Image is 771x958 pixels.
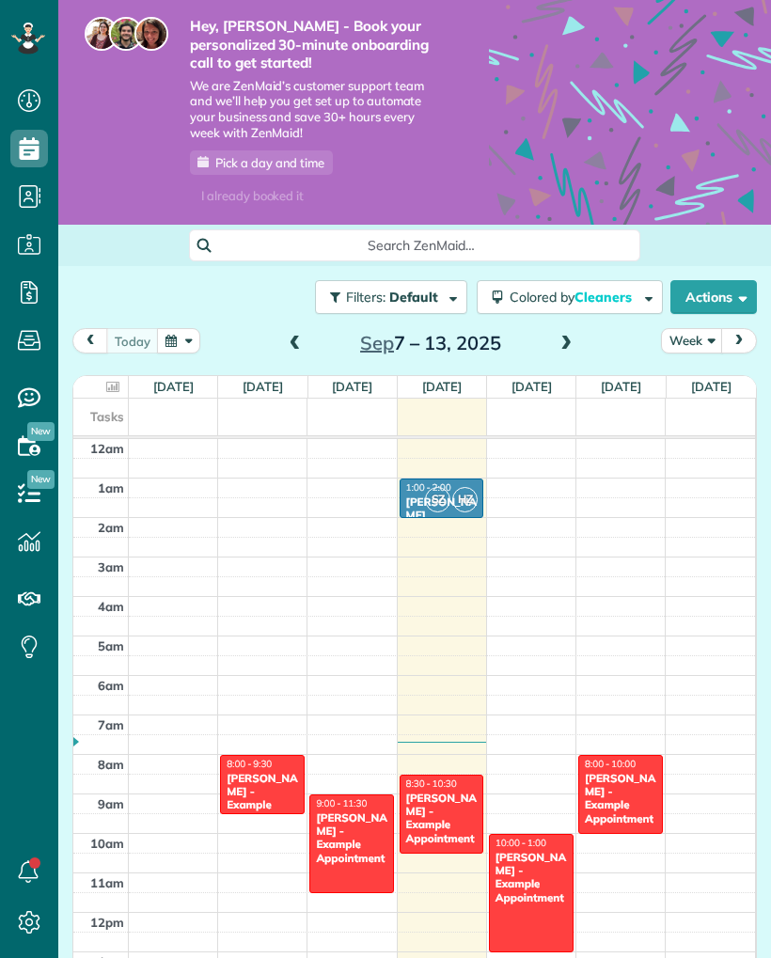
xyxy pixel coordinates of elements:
[227,758,272,770] span: 8:00 - 9:30
[406,777,457,790] span: 8:30 - 10:30
[313,333,548,353] h2: 7 – 13, 2025
[495,851,568,905] div: [PERSON_NAME] - Example Appointment
[496,837,546,849] span: 10:00 - 1:00
[190,184,315,208] div: I already booked it
[90,875,124,890] span: 11am
[190,78,433,142] span: We are ZenMaid’s customer support team and we’ll help you get set up to automate your business an...
[190,150,333,175] a: Pick a day and time
[670,280,757,314] button: Actions
[27,470,55,489] span: New
[134,17,168,51] img: michelle-19f622bdf1676172e81f8f8fba1fb50e276960ebfe0243fe18214015130c80e4.jpg
[405,495,479,523] div: [PERSON_NAME]
[98,717,124,732] span: 7am
[315,811,388,866] div: [PERSON_NAME] - Example Appointment
[98,638,124,653] span: 5am
[190,17,433,72] strong: Hey, [PERSON_NAME] - Book your personalized 30-minute onboarding call to get started!
[98,520,124,535] span: 2am
[360,331,394,354] span: Sep
[90,441,124,456] span: 12am
[477,280,663,314] button: Colored byCleaners
[721,328,757,353] button: next
[601,379,641,394] a: [DATE]
[511,379,552,394] a: [DATE]
[452,487,478,512] span: HZ
[574,289,635,306] span: Cleaners
[691,379,732,394] a: [DATE]
[106,328,159,353] button: today
[72,328,108,353] button: prev
[98,559,124,574] span: 3am
[346,289,385,306] span: Filters:
[332,379,372,394] a: [DATE]
[306,280,467,314] a: Filters: Default
[98,796,124,811] span: 9am
[422,379,463,394] a: [DATE]
[406,481,451,494] span: 1:00 - 2:00
[98,480,124,495] span: 1am
[153,379,194,394] a: [DATE]
[585,758,636,770] span: 8:00 - 10:00
[98,757,124,772] span: 8am
[90,409,124,424] span: Tasks
[661,328,723,353] button: Week
[510,289,638,306] span: Colored by
[215,155,324,170] span: Pick a day and time
[226,772,299,826] div: [PERSON_NAME] - Example Appointment
[584,772,657,826] div: [PERSON_NAME] - Example Appointment
[90,836,124,851] span: 10am
[85,17,118,51] img: maria-72a9807cf96188c08ef61303f053569d2e2a8a1cde33d635c8a3ac13582a053d.jpg
[98,678,124,693] span: 6am
[98,599,124,614] span: 4am
[425,487,450,512] span: SZ
[389,289,439,306] span: Default
[243,379,283,394] a: [DATE]
[405,792,479,846] div: [PERSON_NAME] - Example Appointment
[27,422,55,441] span: New
[109,17,143,51] img: jorge-587dff0eeaa6aab1f244e6dc62b8924c3b6ad411094392a53c71c6c4a576187d.jpg
[315,280,467,314] button: Filters: Default
[90,915,124,930] span: 12pm
[316,797,367,809] span: 9:00 - 11:30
